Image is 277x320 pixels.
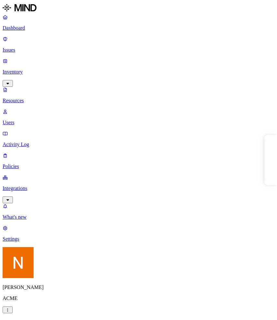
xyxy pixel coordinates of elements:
[3,142,274,147] p: Activity Log
[3,236,274,242] p: Settings
[3,47,274,53] p: Issues
[3,131,274,147] a: Activity Log
[3,3,274,14] a: MIND
[3,69,274,75] p: Inventory
[3,36,274,53] a: Issues
[3,14,274,31] a: Dashboard
[3,247,34,278] img: Nitai Mishary
[3,25,274,31] p: Dashboard
[3,203,274,220] a: What's new
[3,58,274,86] a: Inventory
[3,87,274,104] a: Resources
[3,153,274,169] a: Policies
[3,225,274,242] a: Settings
[3,164,274,169] p: Policies
[3,3,36,13] img: MIND
[3,120,274,125] p: Users
[3,98,274,104] p: Resources
[3,109,274,125] a: Users
[3,185,274,191] p: Integrations
[3,295,274,301] p: ACME
[3,175,274,202] a: Integrations
[3,214,274,220] p: What's new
